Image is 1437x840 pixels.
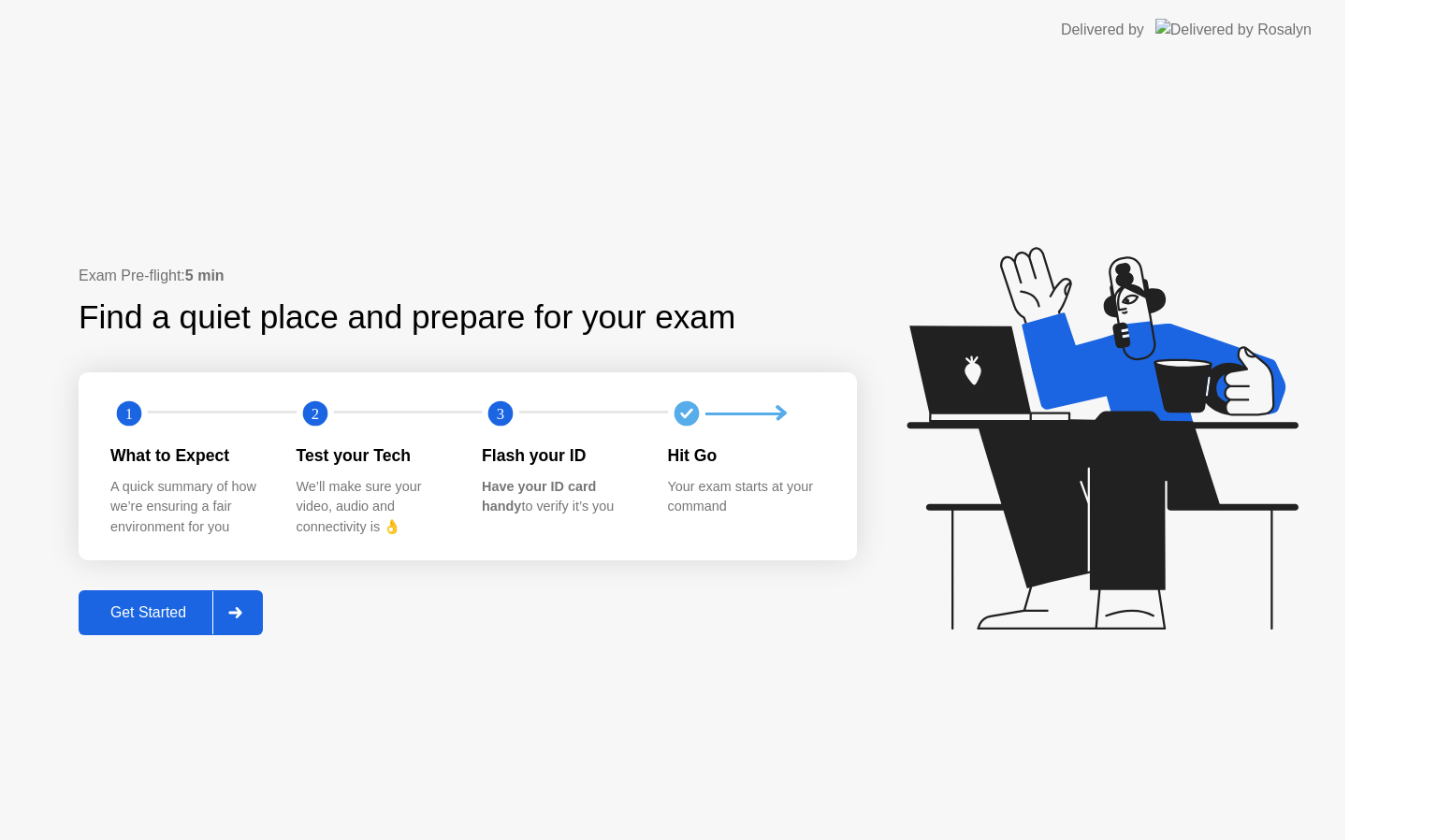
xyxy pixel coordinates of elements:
div: Delivered by [1061,19,1144,41]
div: Test your Tech [297,443,453,468]
div: Hit Go [668,443,824,468]
img: Delivered by Rosalyn [1155,19,1312,40]
button: Get Started [79,590,263,635]
text: 2 [311,405,318,423]
div: Get Started [84,604,212,621]
text: 3 [497,405,504,423]
div: Your exam starts at your command [668,477,824,517]
text: 1 [125,405,133,423]
div: Find a quiet place and prepare for your exam [79,293,738,342]
div: Exam Pre-flight: [79,265,857,287]
div: A quick summary of how we’re ensuring a fair environment for you [110,477,267,538]
div: We’ll make sure your video, audio and connectivity is 👌 [297,477,453,538]
div: What to Expect [110,443,267,468]
div: to verify it’s you [482,477,638,517]
b: Have your ID card handy [482,479,596,514]
b: 5 min [185,268,225,283]
div: Flash your ID [482,443,638,468]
